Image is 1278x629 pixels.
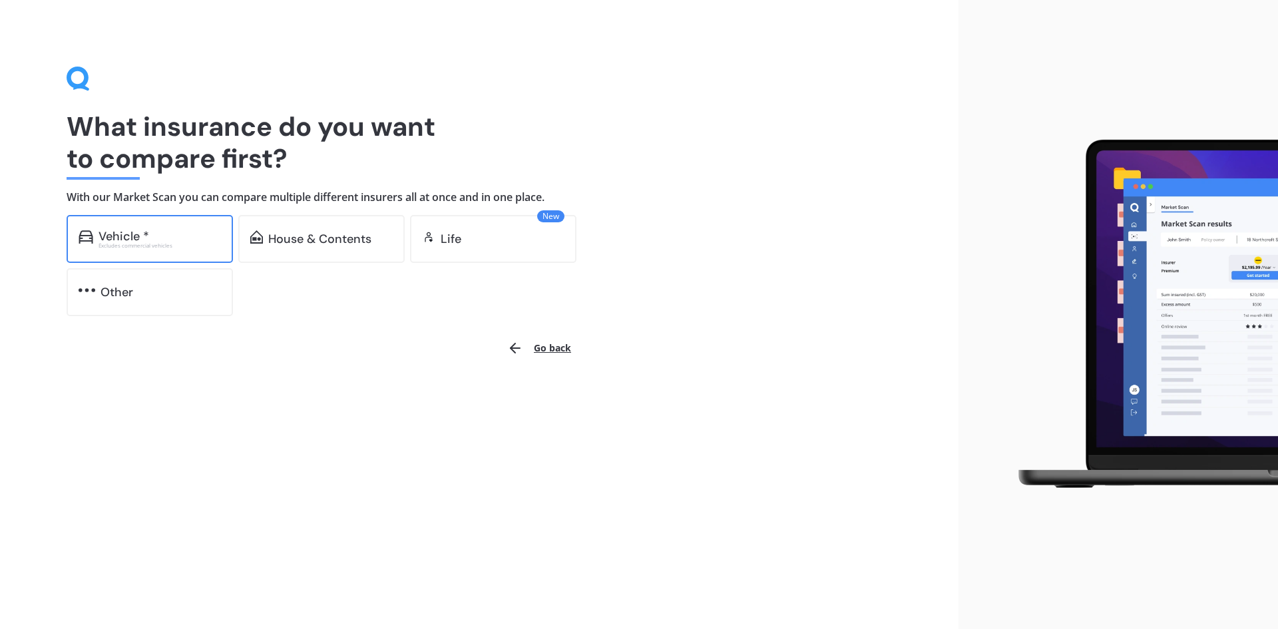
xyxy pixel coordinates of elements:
[422,230,435,244] img: life.f720d6a2d7cdcd3ad642.svg
[499,332,579,364] button: Go back
[99,243,221,248] div: Excludes commercial vehicles
[999,132,1278,498] img: laptop.webp
[101,286,133,299] div: Other
[67,110,892,174] h1: What insurance do you want to compare first?
[99,230,149,243] div: Vehicle *
[441,232,461,246] div: Life
[79,284,95,297] img: other.81dba5aafe580aa69f38.svg
[250,230,263,244] img: home-and-contents.b802091223b8502ef2dd.svg
[268,232,371,246] div: House & Contents
[67,190,892,204] h4: With our Market Scan you can compare multiple different insurers all at once and in one place.
[537,210,564,222] span: New
[79,230,93,244] img: car.f15378c7a67c060ca3f3.svg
